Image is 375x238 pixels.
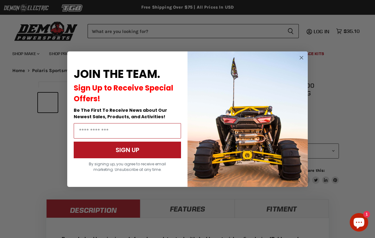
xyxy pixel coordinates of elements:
[348,213,370,233] inbox-online-store-chat: Shopify online store chat
[74,83,173,104] span: Sign Up to Receive Special Offers!
[298,54,305,62] button: Close dialog
[74,66,160,82] span: JOIN THE TEAM.
[74,107,167,120] span: Be The First To Receive News about Our Newest Sales, Products, and Activities!
[74,123,181,139] input: Email Address
[187,51,308,187] img: a9095488-b6e7-41ba-879d-588abfab540b.jpeg
[74,142,181,158] button: SIGN UP
[89,161,166,172] span: By signing up, you agree to receive email marketing. Unsubscribe at any time.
